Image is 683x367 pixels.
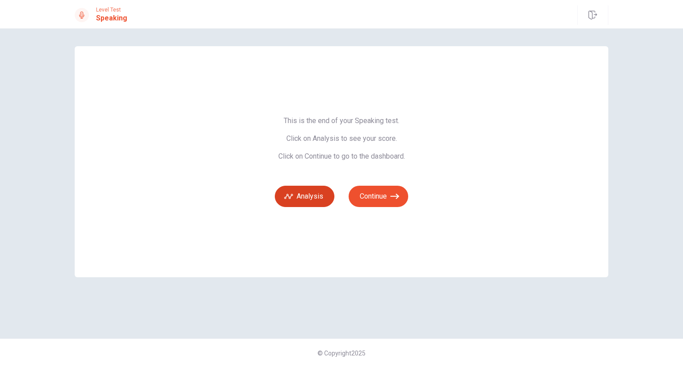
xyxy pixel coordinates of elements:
button: Continue [349,186,408,207]
h1: Speaking [96,13,127,24]
span: © Copyright 2025 [317,350,366,357]
span: This is the end of your Speaking test. Click on Analysis to see your score. Click on Continue to ... [275,116,408,161]
button: Analysis [275,186,334,207]
span: Level Test [96,7,127,13]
